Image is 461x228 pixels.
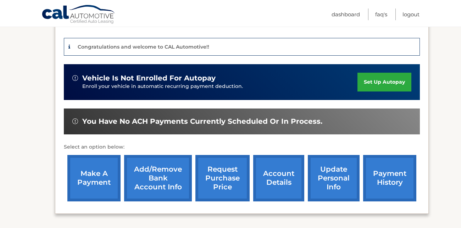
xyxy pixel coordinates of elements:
[332,9,360,20] a: Dashboard
[375,9,387,20] a: FAQ's
[357,73,411,91] a: set up autopay
[363,155,416,201] a: payment history
[78,44,209,50] p: Congratulations and welcome to CAL Automotive!!
[308,155,360,201] a: update personal info
[64,143,420,151] p: Select an option below:
[72,118,78,124] img: alert-white.svg
[82,74,216,83] span: vehicle is not enrolled for autopay
[195,155,250,201] a: request purchase price
[82,83,357,90] p: Enroll your vehicle in automatic recurring payment deduction.
[67,155,121,201] a: make a payment
[124,155,192,201] a: Add/Remove bank account info
[402,9,420,20] a: Logout
[41,5,116,25] a: Cal Automotive
[253,155,304,201] a: account details
[72,75,78,81] img: alert-white.svg
[82,117,322,126] span: You have no ACH payments currently scheduled or in process.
